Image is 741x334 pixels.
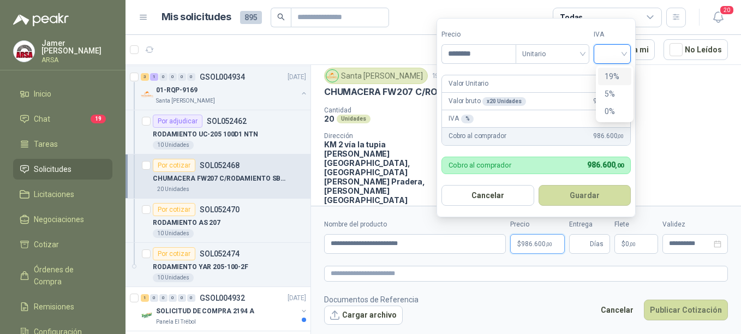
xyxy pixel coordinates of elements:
[13,134,112,154] a: Tareas
[141,70,308,105] a: 3 1 0 0 0 0 GSOL004934[DATE] Company Logo01-RQP-9169Santa [PERSON_NAME]
[156,306,254,317] p: SOLICITUD DE COMPRA 2194 A
[482,97,525,106] div: x 20 Unidades
[13,109,112,129] a: Chat19
[162,9,231,25] h1: Mis solicitudes
[200,162,240,169] p: SOL052468
[614,234,658,254] p: $ 0,00
[153,247,195,260] div: Por cotizar
[510,219,565,230] label: Precio
[156,318,196,326] p: Panela El Trébol
[126,110,310,154] a: Por adjudicarSOL052462RODAMIENTO UC-205 100D1 NTN10 Unidades
[324,219,506,230] label: Nombre del producto
[153,174,289,184] p: CHUMACERA FW207 C/RODAMIENTO SB207
[141,88,154,101] img: Company Logo
[13,209,112,230] a: Negociaciones
[13,184,112,205] a: Licitaciones
[560,11,583,23] div: Todas
[126,199,310,243] a: Por cotizarSOL052470RODAMIENTO AS 20710 Unidades
[34,88,51,100] span: Inicio
[169,73,177,81] div: 0
[200,294,245,302] p: GSOL004932
[324,132,443,140] p: Dirección
[150,73,158,81] div: 1
[587,160,624,169] span: 986.600
[522,46,583,62] span: Unitario
[153,273,194,282] div: 10 Unidades
[569,219,610,230] label: Entrega
[521,241,552,247] span: 986.600
[605,70,625,82] div: 19%
[187,73,195,81] div: 0
[34,138,58,150] span: Tareas
[34,213,84,225] span: Negociaciones
[615,162,624,169] span: ,00
[614,219,658,230] label: Flete
[178,73,186,81] div: 0
[449,79,488,89] p: Valor Unitario
[324,114,334,123] p: 20
[629,241,636,247] span: ,00
[141,309,154,322] img: Company Logo
[153,159,195,172] div: Por cotizar
[288,72,306,82] p: [DATE]
[461,115,474,123] div: %
[324,294,419,306] p: Documentos de Referencia
[13,259,112,292] a: Órdenes de Compra
[449,114,474,124] p: IVA
[207,117,247,125] p: SOL052462
[539,185,631,206] button: Guardar
[34,301,74,313] span: Remisiones
[156,85,198,96] p: 01-RQP-9169
[169,294,177,302] div: 0
[153,185,194,194] div: 20 Unidades
[159,294,168,302] div: 0
[605,105,625,117] div: 0%
[622,241,625,247] span: $
[719,5,734,15] span: 20
[153,141,194,150] div: 10 Unidades
[156,97,215,105] p: Santa [PERSON_NAME]
[510,234,565,254] p: $986.600,00
[41,57,112,63] p: ARSA
[153,262,248,272] p: RODAMIENTO YAR 205-100-2F
[593,131,624,141] span: 986.600
[200,206,240,213] p: SOL052470
[432,71,473,81] p: 19 ago, 2025
[449,162,511,169] p: Cobro al comprador
[324,86,515,98] p: CHUMACERA FW207 C/RODAMIENTO SB207
[153,218,220,228] p: RODAMIENTO AS 207
[153,129,258,140] p: RODAMIENTO UC-205 100D1 NTN
[34,188,74,200] span: Licitaciones
[13,234,112,255] a: Cotizar
[187,294,195,302] div: 0
[141,73,149,81] div: 3
[13,83,112,104] a: Inicio
[141,291,308,326] a: 1 0 0 0 0 0 GSOL004932[DATE] Company LogoSOLICITUD DE COMPRA 2194 APanela El Trébol
[324,140,443,205] p: KM 2 vía la tupia [PERSON_NAME][GEOGRAPHIC_DATA], [GEOGRAPHIC_DATA][PERSON_NAME] Pradera , [PERSO...
[617,133,624,139] span: ,00
[178,294,186,302] div: 0
[324,106,465,114] p: Cantidad
[13,13,69,26] img: Logo peakr
[200,250,240,258] p: SOL052474
[590,235,603,253] span: Días
[153,229,194,238] div: 10 Unidades
[34,238,59,250] span: Cotizar
[441,29,516,40] label: Precio
[153,115,202,128] div: Por adjudicar
[449,96,526,106] p: Valor bruto
[200,73,245,81] p: GSOL004934
[593,96,624,106] span: 986.600
[13,296,112,317] a: Remisiones
[277,13,285,21] span: search
[34,264,102,288] span: Órdenes de Compra
[14,41,34,62] img: Company Logo
[159,73,168,81] div: 0
[324,306,403,325] button: Cargar archivo
[546,241,552,247] span: ,00
[594,29,631,40] label: IVA
[288,293,306,303] p: [DATE]
[153,203,195,216] div: Por cotizar
[598,85,631,103] div: 5%
[441,185,534,206] button: Cancelar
